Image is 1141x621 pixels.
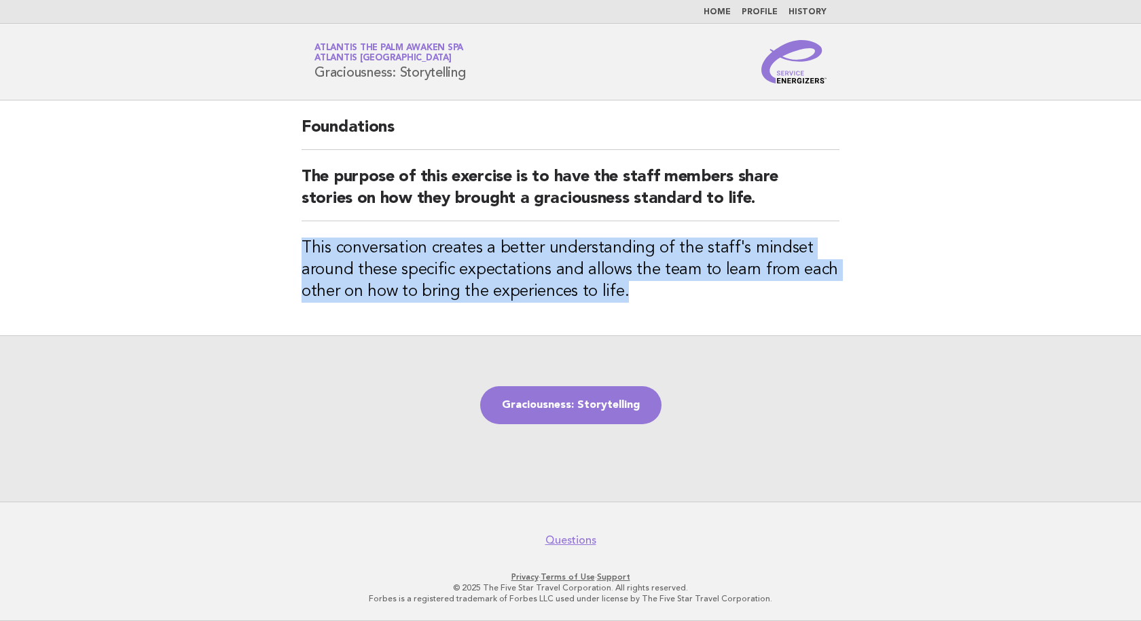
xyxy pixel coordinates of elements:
[761,40,827,83] img: Service Energizers
[314,43,463,62] a: Atlantis The Palm Awaken SpaAtlantis [GEOGRAPHIC_DATA]
[155,571,986,582] p: · ·
[742,8,778,16] a: Profile
[155,593,986,604] p: Forbes is a registered trademark of Forbes LLC used under license by The Five Star Travel Corpora...
[314,54,452,63] span: Atlantis [GEOGRAPHIC_DATA]
[302,166,839,221] h2: The purpose of this exercise is to have the staff members share stories on how they brought a gra...
[789,8,827,16] a: History
[480,386,662,424] a: Graciousness: Storytelling
[597,572,630,582] a: Support
[302,117,839,150] h2: Foundations
[314,44,466,79] h1: Graciousness: Storytelling
[155,582,986,593] p: © 2025 The Five Star Travel Corporation. All rights reserved.
[541,572,595,582] a: Terms of Use
[302,238,839,303] h3: This conversation creates a better understanding of the staff's mindset around these specific exp...
[511,572,539,582] a: Privacy
[545,533,596,547] a: Questions
[704,8,731,16] a: Home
